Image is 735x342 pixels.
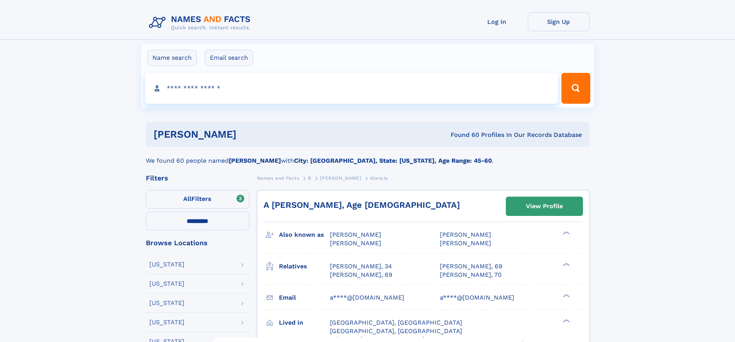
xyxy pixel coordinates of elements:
[146,12,257,33] img: Logo Names and Facts
[308,173,311,183] a: B
[183,195,191,202] span: All
[145,73,558,104] input: search input
[279,228,330,241] h3: Also known as
[330,271,392,279] a: [PERSON_NAME], 69
[320,175,361,181] span: [PERSON_NAME]
[308,175,311,181] span: B
[330,231,381,238] span: [PERSON_NAME]
[330,239,381,247] span: [PERSON_NAME]
[561,318,570,323] div: ❯
[149,319,184,325] div: [US_STATE]
[279,316,330,329] h3: Lived in
[205,50,253,66] label: Email search
[147,50,197,66] label: Name search
[370,175,388,181] span: Alencia
[146,190,249,209] label: Filters
[440,231,491,238] span: [PERSON_NAME]
[146,147,590,165] div: We found 60 people named with .
[440,262,502,271] a: [PERSON_NAME], 69
[154,130,344,139] h1: [PERSON_NAME]
[343,131,582,139] div: Found 60 Profiles In Our Records Database
[320,173,361,183] a: [PERSON_NAME]
[466,12,528,31] a: Log In
[330,319,462,326] span: [GEOGRAPHIC_DATA], [GEOGRAPHIC_DATA]
[229,157,281,164] b: [PERSON_NAME]
[506,197,583,216] a: View Profile
[264,200,460,210] a: A [PERSON_NAME], Age [DEMOGRAPHIC_DATA]
[146,175,249,182] div: Filters
[294,157,492,164] b: City: [GEOGRAPHIC_DATA], State: [US_STATE], Age Range: 45-60
[561,73,590,104] button: Search Button
[440,239,491,247] span: [PERSON_NAME]
[330,327,462,335] span: [GEOGRAPHIC_DATA], [GEOGRAPHIC_DATA]
[440,271,502,279] a: [PERSON_NAME], 70
[279,260,330,273] h3: Relatives
[149,261,184,268] div: [US_STATE]
[257,173,299,183] a: Names and Facts
[146,239,249,246] div: Browse Locations
[330,262,392,271] a: [PERSON_NAME], 34
[528,12,590,31] a: Sign Up
[149,300,184,306] div: [US_STATE]
[561,262,570,267] div: ❯
[149,281,184,287] div: [US_STATE]
[561,293,570,298] div: ❯
[561,231,570,236] div: ❯
[526,197,563,215] div: View Profile
[279,291,330,304] h3: Email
